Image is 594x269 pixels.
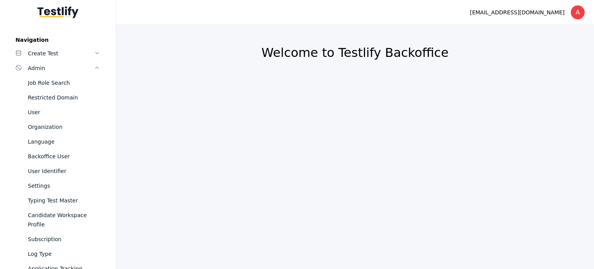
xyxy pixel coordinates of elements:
[9,193,106,208] a: Typing Test Master
[28,93,100,102] div: Restricted Domain
[28,137,100,146] div: Language
[9,75,106,90] a: Job Role Search
[470,8,565,17] div: [EMAIL_ADDRESS][DOMAIN_NAME]
[9,149,106,164] a: Backoffice User
[28,152,100,161] div: Backoffice User
[28,108,100,117] div: User
[571,5,585,19] div: A
[9,120,106,134] a: Organization
[28,196,100,205] div: Typing Test Master
[28,78,100,87] div: Job Role Search
[28,49,94,58] div: Create Test
[9,178,106,193] a: Settings
[28,181,100,190] div: Settings
[28,122,100,132] div: Organization
[38,6,79,18] img: Testlify - Backoffice
[28,63,94,73] div: Admin
[9,232,106,247] a: Subscription
[9,90,106,105] a: Restricted Domain
[28,166,100,176] div: User Identifier
[9,247,106,261] a: Log Type
[9,208,106,232] a: Candidate Workspace Profile
[135,45,575,60] h2: Welcome to Testlify Backoffice
[28,249,100,259] div: Log Type
[28,211,100,229] div: Candidate Workspace Profile
[28,235,100,244] div: Subscription
[9,164,106,178] a: User Identifier
[9,134,106,149] a: Language
[9,37,106,43] label: Navigation
[9,105,106,120] a: User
